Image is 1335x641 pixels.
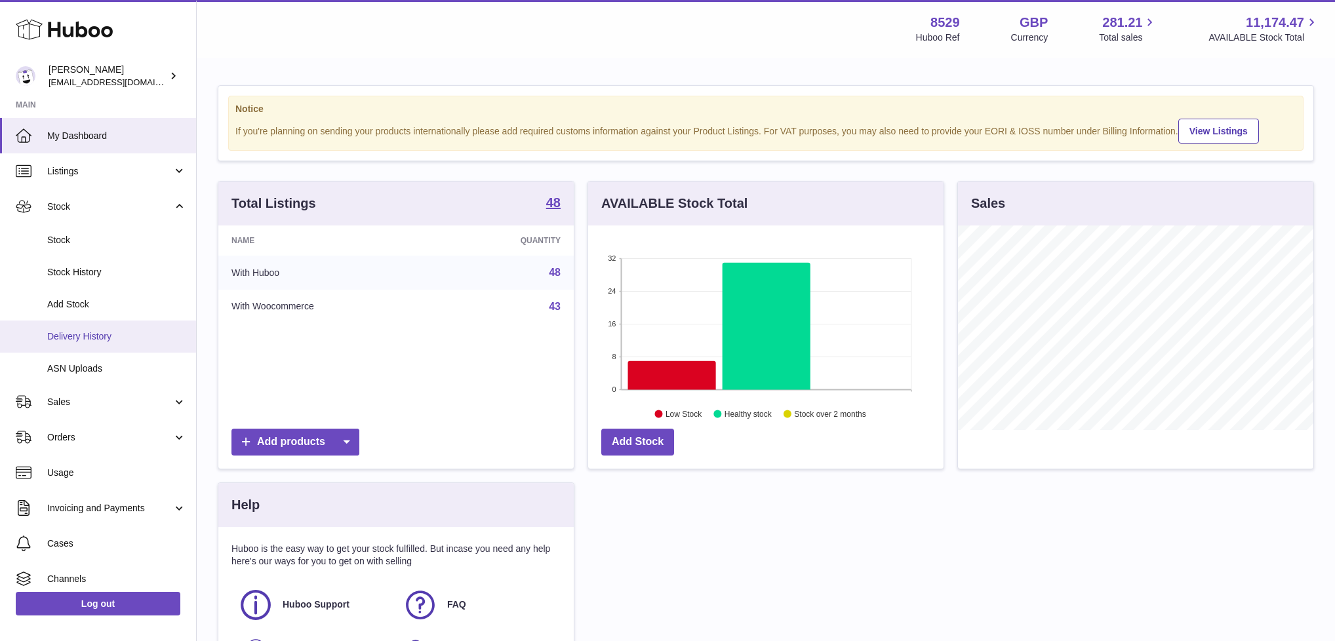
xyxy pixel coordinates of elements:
span: ASN Uploads [47,362,186,375]
text: 32 [608,254,616,262]
strong: 48 [546,196,561,209]
h3: Sales [971,195,1005,212]
a: 11,174.47 AVAILABLE Stock Total [1208,14,1319,44]
td: With Huboo [218,256,439,290]
strong: Notice [235,103,1296,115]
div: Currency [1011,31,1048,44]
a: 281.21 Total sales [1099,14,1157,44]
span: Stock History [47,266,186,279]
span: Invoicing and Payments [47,502,172,515]
span: Sales [47,396,172,408]
span: 11,174.47 [1246,14,1304,31]
span: Stock [47,201,172,213]
span: My Dashboard [47,130,186,142]
text: Low Stock [666,410,702,419]
a: 48 [546,196,561,212]
a: FAQ [403,587,554,623]
text: 8 [612,353,616,360]
strong: 8529 [930,14,960,31]
text: 24 [608,287,616,295]
a: Huboo Support [238,587,389,623]
a: 43 [549,301,561,312]
img: admin@redgrass.ch [16,66,35,86]
span: Delivery History [47,330,186,343]
text: Stock over 2 months [794,410,866,419]
text: 0 [612,385,616,393]
span: Listings [47,165,172,178]
h3: AVAILABLE Stock Total [601,195,747,212]
a: Log out [16,592,180,615]
a: 48 [549,267,561,278]
span: Orders [47,431,172,444]
div: [PERSON_NAME] [49,64,167,88]
th: Name [218,225,439,256]
strong: GBP [1020,14,1048,31]
span: [EMAIL_ADDRESS][DOMAIN_NAME] [49,77,193,87]
a: Add Stock [601,429,674,456]
h3: Help [231,496,260,514]
td: With Woocommerce [218,290,439,324]
div: If you're planning on sending your products internationally please add required customs informati... [235,117,1296,144]
span: Add Stock [47,298,186,311]
span: Usage [47,467,186,479]
div: Huboo Ref [916,31,960,44]
p: Huboo is the easy way to get your stock fulfilled. But incase you need any help here's our ways f... [231,543,561,568]
a: View Listings [1178,119,1259,144]
span: Huboo Support [283,598,349,611]
span: Total sales [1099,31,1157,44]
a: Add products [231,429,359,456]
text: 16 [608,320,616,328]
span: Stock [47,234,186,246]
span: Cases [47,537,186,550]
span: AVAILABLE Stock Total [1208,31,1319,44]
span: Channels [47,573,186,585]
span: 281.21 [1102,14,1142,31]
th: Quantity [439,225,574,256]
text: Healthy stock [725,410,772,419]
h3: Total Listings [231,195,316,212]
span: FAQ [447,598,466,611]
